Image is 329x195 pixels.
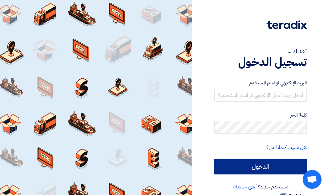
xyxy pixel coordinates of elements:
h1: تسجيل الدخول [214,55,307,69]
a: أنشئ حسابك [233,183,257,191]
input: أدخل بريد العمل الإلكتروني او اسم المستخدم الخاص بك ... [214,89,307,102]
label: البريد الإلكتروني او اسم المستخدم [214,79,307,87]
label: كلمة السر [214,112,307,119]
a: دردشة مفتوحة [303,170,321,189]
div: مستخدم جديد؟ [214,183,307,191]
img: Teradix logo [266,20,307,29]
div: أهلا بك ... [214,48,307,55]
input: الدخول [214,159,307,174]
a: هل نسيت كلمة السر؟ [266,144,307,151]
